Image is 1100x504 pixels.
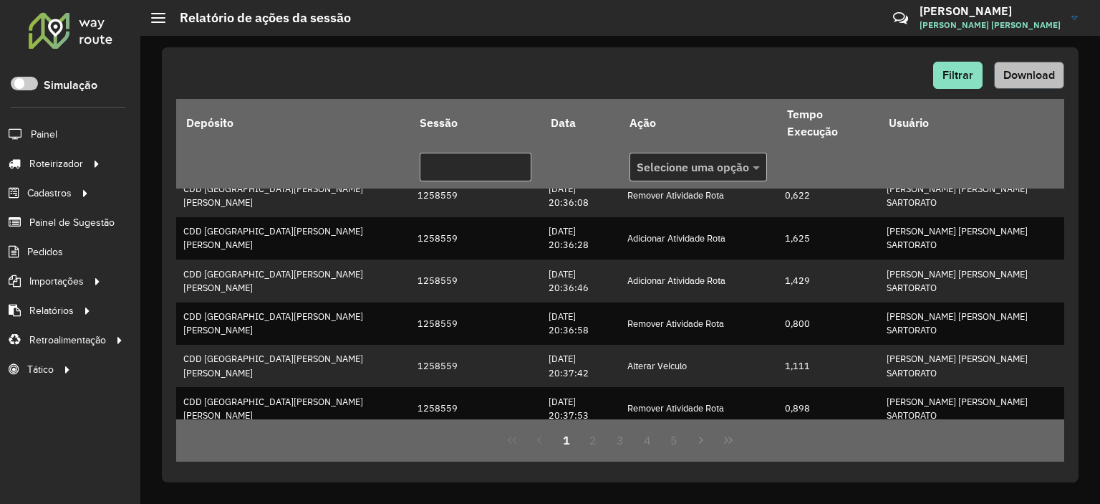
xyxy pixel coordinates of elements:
td: [PERSON_NAME] [PERSON_NAME] SARTORATO [879,217,1063,260]
td: 1258559 [410,174,541,217]
td: Remover Atividade Rota [620,174,777,217]
td: CDD [GEOGRAPHIC_DATA][PERSON_NAME][PERSON_NAME] [176,387,410,429]
td: 0,898 [777,387,879,429]
button: Download [994,62,1064,89]
button: 5 [661,427,688,454]
span: Pedidos [27,244,63,260]
button: Filtrar [933,62,983,89]
button: 3 [607,427,634,454]
span: [PERSON_NAME] [PERSON_NAME] [920,19,1061,32]
td: 1258559 [410,217,541,260]
th: Tempo Execução [777,99,879,146]
th: Depósito [176,99,410,146]
h2: Relatório de ações da sessão [165,10,351,26]
th: Sessão [410,99,541,146]
td: CDD [GEOGRAPHIC_DATA][PERSON_NAME][PERSON_NAME] [176,260,410,302]
td: Alterar Veículo [620,345,777,387]
td: [DATE] 20:36:28 [541,217,620,260]
td: CDD [GEOGRAPHIC_DATA][PERSON_NAME][PERSON_NAME] [176,174,410,217]
td: [PERSON_NAME] [PERSON_NAME] SARTORATO [879,260,1063,302]
button: 4 [634,427,661,454]
span: Relatórios [29,303,74,318]
span: Tático [27,362,54,377]
td: 1258559 [410,387,541,429]
button: Next Page [687,427,715,454]
th: Data [541,99,620,146]
td: [DATE] 20:36:46 [541,260,620,302]
th: Ação [620,99,777,146]
td: [PERSON_NAME] [PERSON_NAME] SARTORATO [879,303,1063,345]
span: Painel de Sugestão [29,215,115,230]
label: Simulação [44,77,97,94]
td: CDD [GEOGRAPHIC_DATA][PERSON_NAME][PERSON_NAME] [176,217,410,260]
td: CDD [GEOGRAPHIC_DATA][PERSON_NAME][PERSON_NAME] [176,303,410,345]
td: [DATE] 20:36:08 [541,174,620,217]
td: [PERSON_NAME] [PERSON_NAME] SARTORATO [879,174,1063,217]
td: 1,625 [777,217,879,260]
td: [PERSON_NAME] [PERSON_NAME] SARTORATO [879,345,1063,387]
td: 0,622 [777,174,879,217]
th: Usuário [879,99,1063,146]
td: [DATE] 20:37:53 [541,387,620,429]
span: Download [1003,69,1055,81]
td: CDD [GEOGRAPHIC_DATA][PERSON_NAME][PERSON_NAME] [176,345,410,387]
span: Filtrar [942,69,973,81]
a: Contato Rápido [885,3,916,34]
td: Remover Atividade Rota [620,303,777,345]
span: Roteirizador [29,156,83,171]
td: 0,800 [777,303,879,345]
button: 2 [579,427,607,454]
h3: [PERSON_NAME] [920,4,1061,18]
button: 1 [553,427,580,454]
td: Adicionar Atividade Rota [620,260,777,302]
td: 1,111 [777,345,879,387]
td: [DATE] 20:37:42 [541,345,620,387]
td: [PERSON_NAME] [PERSON_NAME] SARTORATO [879,387,1063,429]
td: 1,429 [777,260,879,302]
td: Remover Atividade Rota [620,387,777,429]
td: Adicionar Atividade Rota [620,217,777,260]
td: 1258559 [410,260,541,302]
span: Painel [31,127,57,142]
td: 1258559 [410,345,541,387]
td: 1258559 [410,303,541,345]
span: Retroalimentação [29,333,106,348]
button: Last Page [715,427,742,454]
td: [DATE] 20:36:58 [541,303,620,345]
span: Cadastros [27,186,72,201]
span: Importações [29,274,84,289]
